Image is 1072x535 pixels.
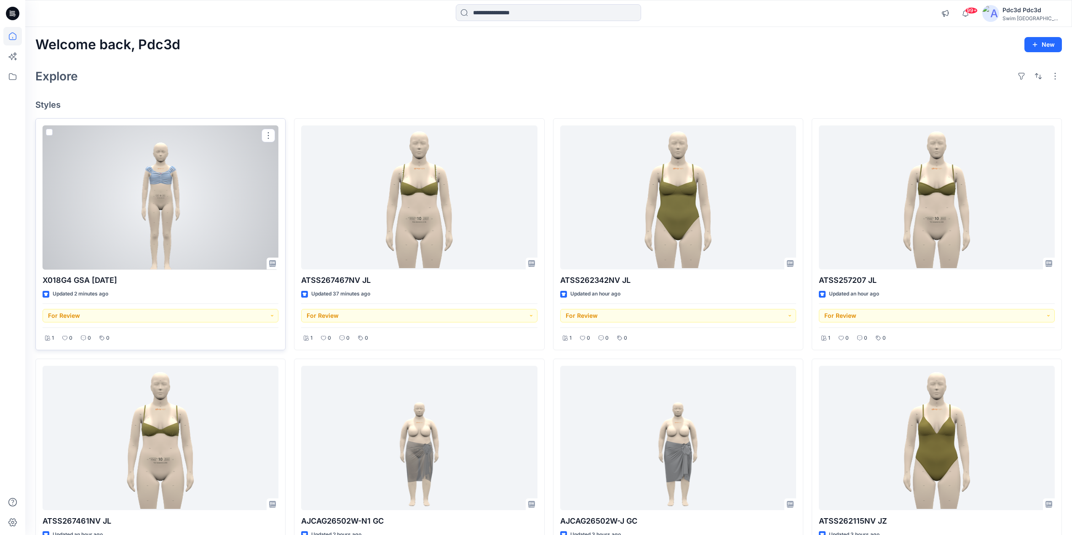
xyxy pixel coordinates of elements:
p: 1 [52,334,54,343]
p: 1 [828,334,830,343]
p: 1 [310,334,313,343]
a: AJCAG26502W-N1 GC [301,366,537,510]
h2: Explore [35,69,78,83]
h4: Styles [35,100,1062,110]
p: ATSS262115NV JZ [819,515,1055,527]
p: 0 [69,334,72,343]
h2: Welcome back, Pdc3d [35,37,180,53]
p: Updated an hour ago [570,290,620,298]
p: 1 [569,334,572,343]
p: ATSS262342NV JL [560,274,796,286]
p: 0 [864,334,867,343]
a: ATSS267467NV JL [301,125,537,270]
p: X018G4 GSA [DATE] [43,274,278,286]
p: ATSS257207 JL [819,274,1055,286]
p: Updated 2 minutes ago [53,290,108,298]
p: 0 [346,334,350,343]
button: New [1024,37,1062,52]
p: 0 [328,334,331,343]
p: AJCAG26502W-J GC [560,515,796,527]
p: Updated 37 minutes ago [311,290,370,298]
a: ATSS262115NV JZ [819,366,1055,510]
p: 0 [845,334,849,343]
p: 0 [587,334,590,343]
p: 0 [624,334,627,343]
p: ATSS267467NV JL [301,274,537,286]
a: X018G4 GSA 2025.8.29 [43,125,278,270]
p: Updated an hour ago [829,290,879,298]
span: 99+ [965,7,978,14]
a: ATSS257207 JL [819,125,1055,270]
p: 0 [88,334,91,343]
p: ATSS267461NV JL [43,515,278,527]
a: ATSS267461NV JL [43,366,278,510]
p: 0 [882,334,886,343]
a: ATSS262342NV JL [560,125,796,270]
div: Pdc3d Pdc3d [1002,5,1061,15]
p: AJCAG26502W-N1 GC [301,515,537,527]
p: 0 [365,334,368,343]
img: avatar [982,5,999,22]
a: AJCAG26502W-J GC [560,366,796,510]
p: 0 [605,334,609,343]
p: 0 [106,334,110,343]
div: Swim [GEOGRAPHIC_DATA] [1002,15,1061,21]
